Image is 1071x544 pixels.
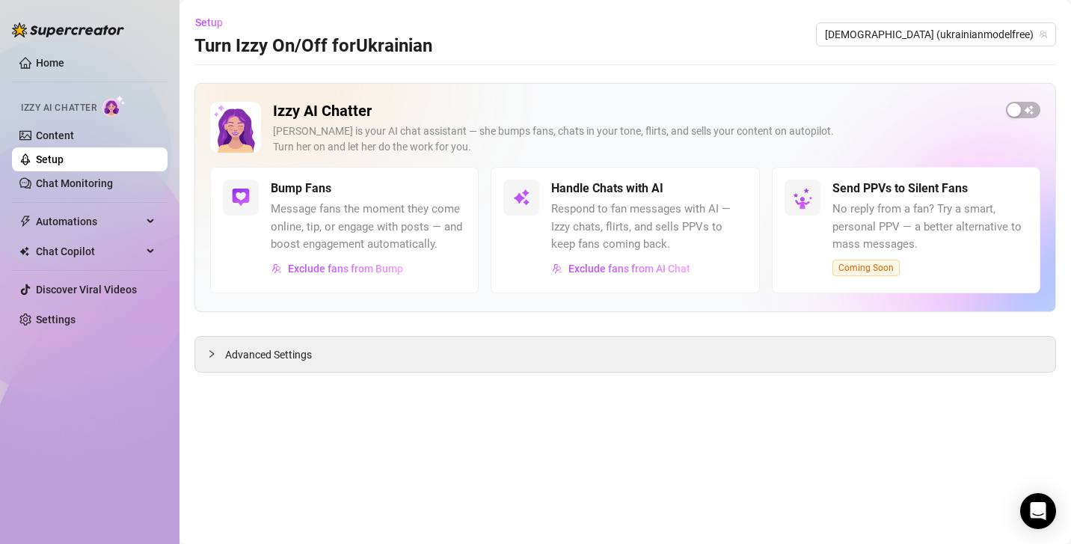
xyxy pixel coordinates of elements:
[36,57,64,69] a: Home
[551,201,746,254] span: Respond to fan messages with AI — Izzy chats, flirts, and sells PPVs to keep fans coming back.
[207,346,225,362] div: collapsed
[273,123,994,155] div: [PERSON_NAME] is your AI chat assistant — she bumps fans, chats in your tone, flirts, and sells y...
[832,260,900,276] span: Coming Soon
[271,180,331,198] h5: Bump Fans
[36,129,74,141] a: Content
[793,188,817,212] img: silent-fans-ppv-o-N6Mmdf.svg
[271,257,404,281] button: Exclude fans from Bump
[207,349,216,358] span: collapsed
[825,23,1047,46] span: Ukrainian (ukrainianmodelfree)
[19,216,31,227] span: thunderbolt
[271,263,282,274] img: svg%3e
[21,101,96,115] span: Izzy AI Chatter
[194,10,235,34] button: Setup
[36,314,76,326] a: Settings
[552,263,562,274] img: svg%3e
[273,102,994,120] h2: Izzy AI Chatter
[19,246,29,257] img: Chat Copilot
[194,34,432,58] h3: Turn Izzy On/Off for Ukrainian
[832,180,968,198] h5: Send PPVs to Silent Fans
[271,201,466,254] span: Message fans the moment they come online, tip, or engage with posts — and boost engagement automa...
[225,346,312,363] span: Advanced Settings
[36,210,142,233] span: Automations
[36,153,64,165] a: Setup
[36,284,137,296] a: Discover Viral Videos
[232,189,250,207] img: svg%3e
[36,239,142,263] span: Chat Copilot
[288,263,403,275] span: Exclude fans from Bump
[1039,30,1048,39] span: team
[12,22,124,37] img: logo-BBDzfeDw.svg
[551,180,663,198] h5: Handle Chats with AI
[210,102,261,153] img: Izzy AI Chatter
[195,16,223,28] span: Setup
[1020,493,1056,529] div: Open Intercom Messenger
[832,201,1028,254] span: No reply from a fan? Try a smart, personal PPV — a better alternative to mass messages.
[551,257,691,281] button: Exclude fans from AI Chat
[568,263,690,275] span: Exclude fans from AI Chat
[512,189,530,207] img: svg%3e
[36,177,113,189] a: Chat Monitoring
[102,95,126,117] img: AI Chatter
